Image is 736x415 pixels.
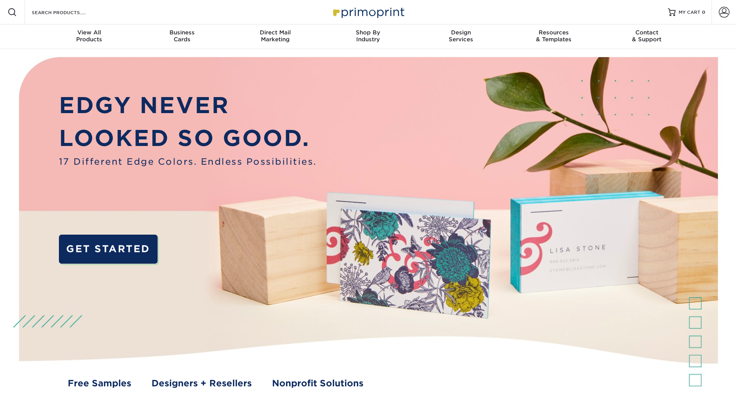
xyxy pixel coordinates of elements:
a: Shop ByIndustry [322,24,415,49]
p: LOOKED SO GOOD. [59,122,317,155]
p: EDGY NEVER [59,89,317,122]
a: Resources& Templates [507,24,600,49]
span: Shop By [322,29,415,36]
div: Services [414,29,507,43]
div: Products [43,29,136,43]
a: DesignServices [414,24,507,49]
a: Designers + Resellers [151,377,252,390]
span: Design [414,29,507,36]
a: Nonprofit Solutions [272,377,363,390]
span: Resources [507,29,600,36]
img: Primoprint [330,4,406,20]
span: Business [136,29,229,36]
div: Marketing [229,29,322,43]
div: Cards [136,29,229,43]
input: SEARCH PRODUCTS..... [31,8,106,17]
a: GET STARTED [59,235,158,264]
a: Free Samples [68,377,131,390]
div: & Support [600,29,693,43]
span: Direct Mail [229,29,322,36]
span: MY CART [679,9,700,16]
span: Contact [600,29,693,36]
a: View AllProducts [43,24,136,49]
a: BusinessCards [136,24,229,49]
a: Contact& Support [600,24,693,49]
div: Industry [322,29,415,43]
span: 17 Different Edge Colors. Endless Possibilities. [59,155,317,169]
span: View All [43,29,136,36]
div: & Templates [507,29,600,43]
a: Direct MailMarketing [229,24,322,49]
span: 0 [702,10,705,15]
